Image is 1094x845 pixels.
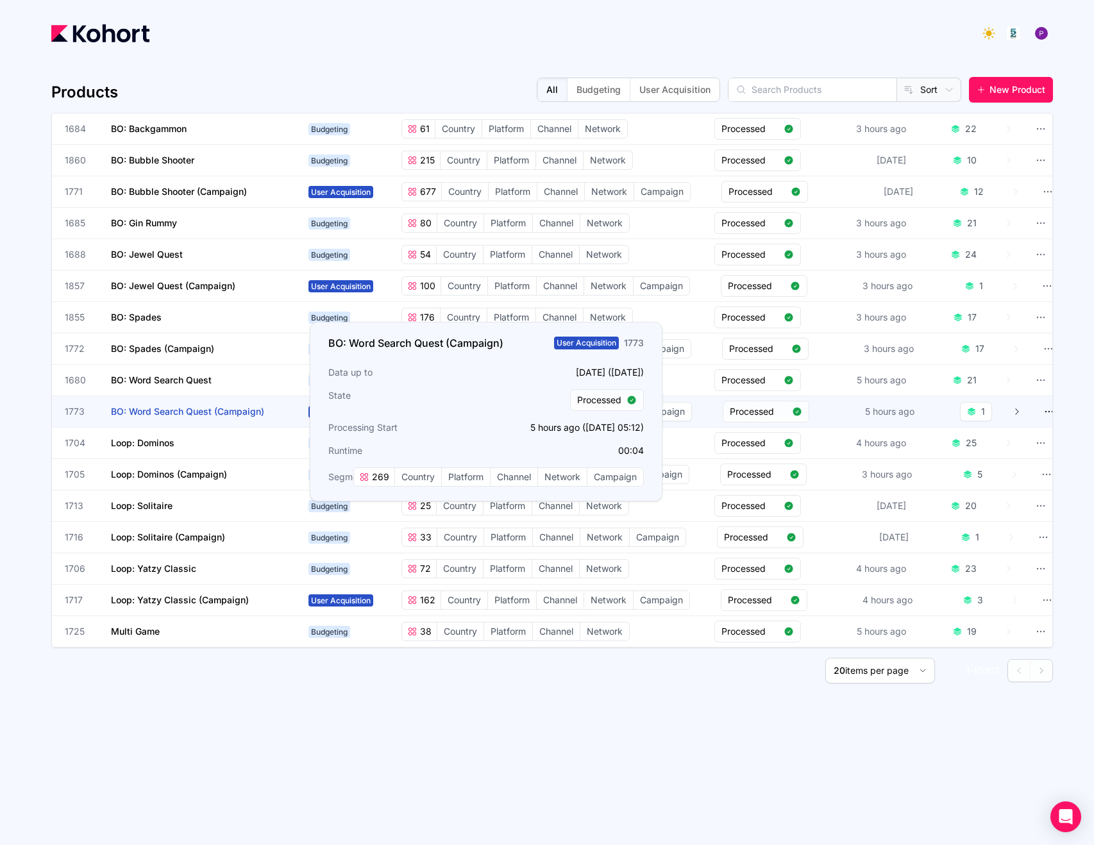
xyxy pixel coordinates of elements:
[979,280,983,292] div: 1
[65,185,96,198] span: 1771
[484,214,532,232] span: Platform
[877,528,911,546] div: [DATE]
[580,246,628,264] span: Network
[65,248,96,261] span: 1688
[437,246,483,264] span: Country
[441,308,487,326] span: Country
[975,531,979,544] div: 1
[484,623,532,640] span: Platform
[967,374,977,387] div: 21
[308,123,350,135] span: Budgeting
[635,403,691,421] span: Campaign
[968,311,977,324] div: 17
[65,342,96,355] span: 1772
[578,120,627,138] span: Network
[874,497,909,515] div: [DATE]
[634,277,689,295] span: Campaign
[417,562,431,575] span: 72
[482,120,530,138] span: Platform
[721,562,778,575] span: Processed
[536,151,583,169] span: Channel
[730,405,787,418] span: Processed
[584,277,633,295] span: Network
[618,445,644,456] app-duration-counter: 00:04
[111,123,187,134] span: BO: Backgammon
[308,374,350,387] span: Budgeting
[437,214,484,232] span: Country
[437,623,484,640] span: Country
[845,665,909,676] span: items per page
[577,394,621,406] span: Processed
[308,186,373,198] span: User Acquisition
[111,312,162,322] span: BO: Spades
[417,499,431,512] span: 25
[484,528,532,546] span: Platform
[65,217,96,230] span: 1685
[111,531,225,542] span: Loop: Solitaire (Campaign)
[721,499,778,512] span: Processed
[484,497,532,515] span: Platform
[554,337,619,349] span: User Acquisition
[65,553,1013,584] a: 1706Loop: Yatzy ClassicBudgeting72CountryPlatformChannelNetworkProcessed4 hours ago23
[585,183,634,201] span: Network
[834,665,845,676] span: 20
[328,389,482,411] h3: State
[989,83,1045,96] span: New Product
[308,406,373,418] span: User Acquisition
[721,374,778,387] span: Processed
[966,437,977,449] div: 25
[488,591,536,609] span: Platform
[490,421,644,434] p: 5 hours ago ([DATE] 05:12)
[111,155,194,165] span: BO: Bubble Shooter
[967,217,977,230] div: 21
[437,497,483,515] span: Country
[567,78,630,101] button: Budgeting
[308,343,350,355] span: Budgeting
[328,421,482,434] h3: Processing Start
[854,308,909,326] div: 3 hours ago
[111,626,160,637] span: Multi Game
[417,185,436,198] span: 677
[328,366,482,379] h3: Data up to
[65,208,1013,238] a: 1685BO: Gin RummyBudgeting80CountryPlatformChannelNetworkProcessed3 hours ago21
[111,186,247,197] span: BO: Bubble Shooter (Campaign)
[533,528,580,546] span: Channel
[65,365,1013,396] a: 1680BO: Word Search QuestBudgeting114CountryPlatformChannelNetworkProcessed5 hours ago21
[721,122,778,135] span: Processed
[441,591,487,609] span: Country
[65,585,1020,615] a: 1717Loop: Yatzy Classic (Campaign)User Acquisition162CountryPlatformChannelNetworkCampaignProcess...
[724,531,781,544] span: Processed
[965,562,977,575] div: 23
[854,434,909,452] div: 4 hours ago
[854,560,909,578] div: 4 hours ago
[490,366,644,379] p: [DATE] ([DATE])
[825,658,935,683] button: 20items per page
[580,623,629,640] span: Network
[975,342,984,355] div: 17
[484,560,532,578] span: Platform
[728,280,785,292] span: Processed
[533,623,580,640] span: Channel
[965,122,977,135] div: 22
[721,217,778,230] span: Processed
[328,444,482,457] h3: Runtime
[861,340,916,358] div: 3 hours ago
[65,531,96,544] span: 1716
[441,151,487,169] span: Country
[532,560,579,578] span: Channel
[584,151,632,169] span: Network
[65,437,96,449] span: 1704
[111,343,214,354] span: BO: Spades (Campaign)
[65,271,1020,301] a: 1857BO: Jewel Quest (Campaign)User Acquisition100CountryPlatformChannelNetworkCampaignProcessed3 ...
[442,468,490,486] span: Platform
[728,594,785,607] span: Processed
[537,591,584,609] span: Channel
[395,468,441,486] span: Country
[874,151,909,169] div: [DATE]
[308,500,350,512] span: Budgeting
[974,185,984,198] div: 12
[417,311,435,324] span: 176
[417,122,430,135] span: 61
[111,594,249,605] span: Loop: Yatzy Classic (Campaign)
[65,239,1013,270] a: 1688BO: Jewel QuestBudgeting54CountryPlatformChannelNetworkProcessed3 hours ago24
